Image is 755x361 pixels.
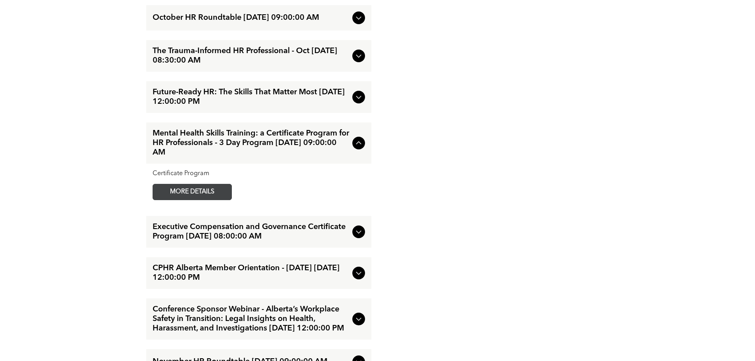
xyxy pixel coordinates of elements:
span: Mental Health Skills Training: a Certificate Program for HR Professionals - 3 Day Program [DATE] ... [153,129,349,157]
span: Future-Ready HR: The Skills That Matter Most [DATE] 12:00:00 PM [153,88,349,107]
span: MORE DETAILS [161,184,224,200]
span: The Trauma-Informed HR Professional - Oct [DATE] 08:30:00 AM [153,46,349,65]
span: Executive Compensation and Governance Certificate Program [DATE] 08:00:00 AM [153,222,349,241]
span: CPHR Alberta Member Orientation - [DATE] [DATE] 12:00:00 PM [153,264,349,283]
div: Certificate Program [153,170,365,178]
a: MORE DETAILS [153,184,232,200]
span: Conference Sponsor Webinar - Alberta’s Workplace Safety in Transition: Legal Insights on Health, ... [153,305,349,333]
span: October HR Roundtable [DATE] 09:00:00 AM [153,13,349,23]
